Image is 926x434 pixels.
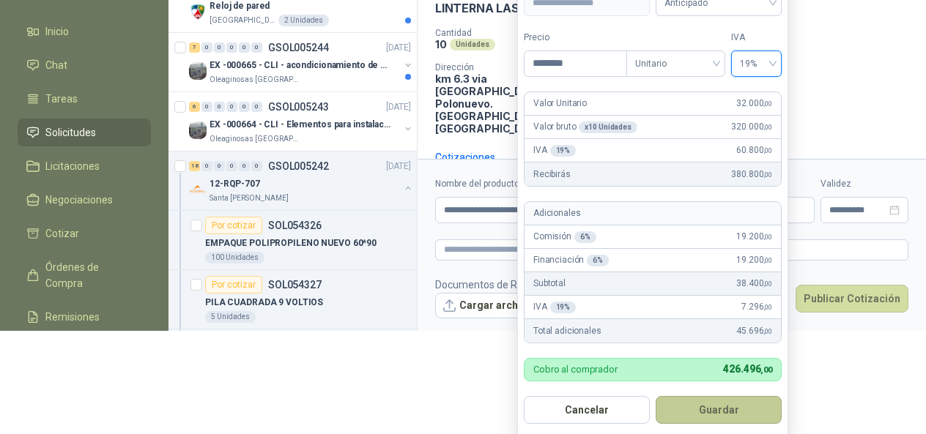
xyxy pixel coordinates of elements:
[435,62,599,72] p: Dirección
[731,168,772,182] span: 380.800
[18,303,151,331] a: Remisiones
[18,220,151,247] a: Cotizar
[268,102,329,112] p: GSOL005243
[189,3,207,20] img: Company Logo
[736,230,772,244] span: 19.200
[45,124,96,141] span: Solicitudes
[18,253,151,297] a: Órdenes de Compra
[763,233,772,241] span: ,00
[18,152,151,180] a: Licitaciones
[201,102,212,112] div: 0
[168,211,417,270] a: Por cotizarSOL054326EMPAQUE POLIPROPILENO NUEVO 60*90100 Unidades
[435,149,495,165] div: Cotizaciones
[45,259,137,291] span: Órdenes de Compra
[763,146,772,154] span: ,00
[763,303,772,311] span: ,00
[736,143,772,157] span: 60.800
[45,57,67,73] span: Chat
[205,217,262,234] div: Por cotizar
[18,186,151,214] a: Negociaciones
[214,161,225,171] div: 0
[18,51,151,79] a: Chat
[45,23,69,40] span: Inicio
[189,98,414,145] a: 6 0 0 0 0 0 GSOL005243[DATE] Company LogoEX -000664 - CLI - Elementos para instalacion de cOleagi...
[763,100,772,108] span: ,00
[268,220,322,231] p: SOL054326
[524,31,626,45] label: Precio
[251,161,262,171] div: 0
[205,311,256,323] div: 5 Unidades
[763,327,772,335] span: ,00
[251,42,262,53] div: 0
[435,38,447,50] p: 10
[210,192,289,204] p: Santa [PERSON_NAME]
[278,15,329,26] div: 2 Unidades
[550,302,577,313] div: 19 %
[723,363,772,375] span: 426.496
[435,72,599,135] p: km 6.3 via [GEOGRAPHIC_DATA] Polonuevo. [GEOGRAPHIC_DATA] [GEOGRAPHIC_DATA] , Atlántico
[533,206,580,220] p: Adicionales
[189,62,207,80] img: Company Logo
[731,31,782,45] label: IVA
[741,300,772,314] span: 7.296
[268,42,329,53] p: GSOL005244
[205,252,264,263] div: 100 Unidades
[189,161,200,171] div: 18
[239,42,250,53] div: 0
[574,231,596,243] div: 6 %
[796,285,908,313] button: Publicar Cotización
[435,277,562,293] p: Documentos de Referencia
[189,121,207,139] img: Company Logo
[214,42,225,53] div: 0
[763,280,772,288] span: ,00
[239,161,250,171] div: 0
[533,97,587,111] p: Valor Unitario
[763,123,772,131] span: ,00
[214,102,225,112] div: 0
[656,396,782,424] button: Guardar
[533,364,618,374] p: Cobro al comprador
[386,100,411,114] p: [DATE]
[201,42,212,53] div: 0
[226,42,237,53] div: 0
[533,168,571,182] p: Recibirás
[533,230,596,244] p: Comisión
[731,120,772,134] span: 320.000
[635,53,716,75] span: Unitario
[201,161,212,171] div: 0
[45,158,100,174] span: Licitaciones
[268,280,322,290] p: SOL054327
[587,255,609,266] div: 6 %
[205,276,262,293] div: Por cotizar
[226,161,237,171] div: 0
[226,102,237,112] div: 0
[763,256,772,264] span: ,00
[210,15,275,26] p: [GEOGRAPHIC_DATA][PERSON_NAME]
[533,143,576,157] p: IVA
[763,171,772,179] span: ,00
[210,177,260,191] p: 12-RQP-707
[736,277,772,291] span: 38.400
[189,39,414,86] a: 7 0 0 0 0 0 GSOL005244[DATE] Company LogoEX -000665 - CLI - acondicionamiento de caja paraOleagin...
[736,253,772,267] span: 19.200
[189,42,200,53] div: 7
[524,396,650,424] button: Cancelar
[45,309,100,325] span: Remisiones
[386,41,411,55] p: [DATE]
[18,85,151,113] a: Tareas
[45,91,78,107] span: Tareas
[533,253,609,267] p: Financiación
[386,160,411,173] p: [DATE]
[268,161,329,171] p: GSOL005242
[533,300,576,314] p: IVA
[210,118,392,132] p: EX -000664 - CLI - Elementos para instalacion de c
[740,53,773,75] span: 19%
[579,121,637,133] div: x 10 Unidades
[251,102,262,112] div: 0
[189,157,414,204] a: 18 0 0 0 0 0 GSOL005242[DATE] Company Logo12-RQP-707Santa [PERSON_NAME]
[210,59,392,72] p: EX -000665 - CLI - acondicionamiento de caja para
[533,120,637,134] p: Valor bruto
[189,181,207,198] img: Company Logo
[821,177,908,191] label: Validez
[210,133,302,145] p: Oleaginosas [GEOGRAPHIC_DATA][PERSON_NAME]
